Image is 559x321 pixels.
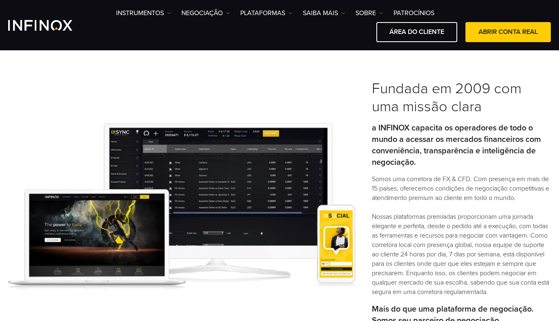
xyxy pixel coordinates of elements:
a: INFINOX Logo [8,20,92,31]
a: SOBRE [356,8,383,18]
h3: Fundada em 2009 com uma missão clara [372,80,551,116]
p: a INFINOX capacita os operadores de todo o mundo a acessar os mercados financeiros com conveniênc... [372,122,551,168]
a: ÁREA DO CLIENTE [376,22,457,42]
a: NEGOCIAÇÃO [181,8,230,18]
a: Patrocínios [394,8,434,18]
a: ABRIR CONTA REAL [465,22,551,42]
p: Somos uma corretora de FX & CFD. Com presença em mais de 15 países, oferecemos condições de negoc... [372,175,551,297]
a: PLATAFORMAS [240,8,293,18]
a: Instrumentos [116,8,171,18]
a: Saiba mais [303,8,345,18]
